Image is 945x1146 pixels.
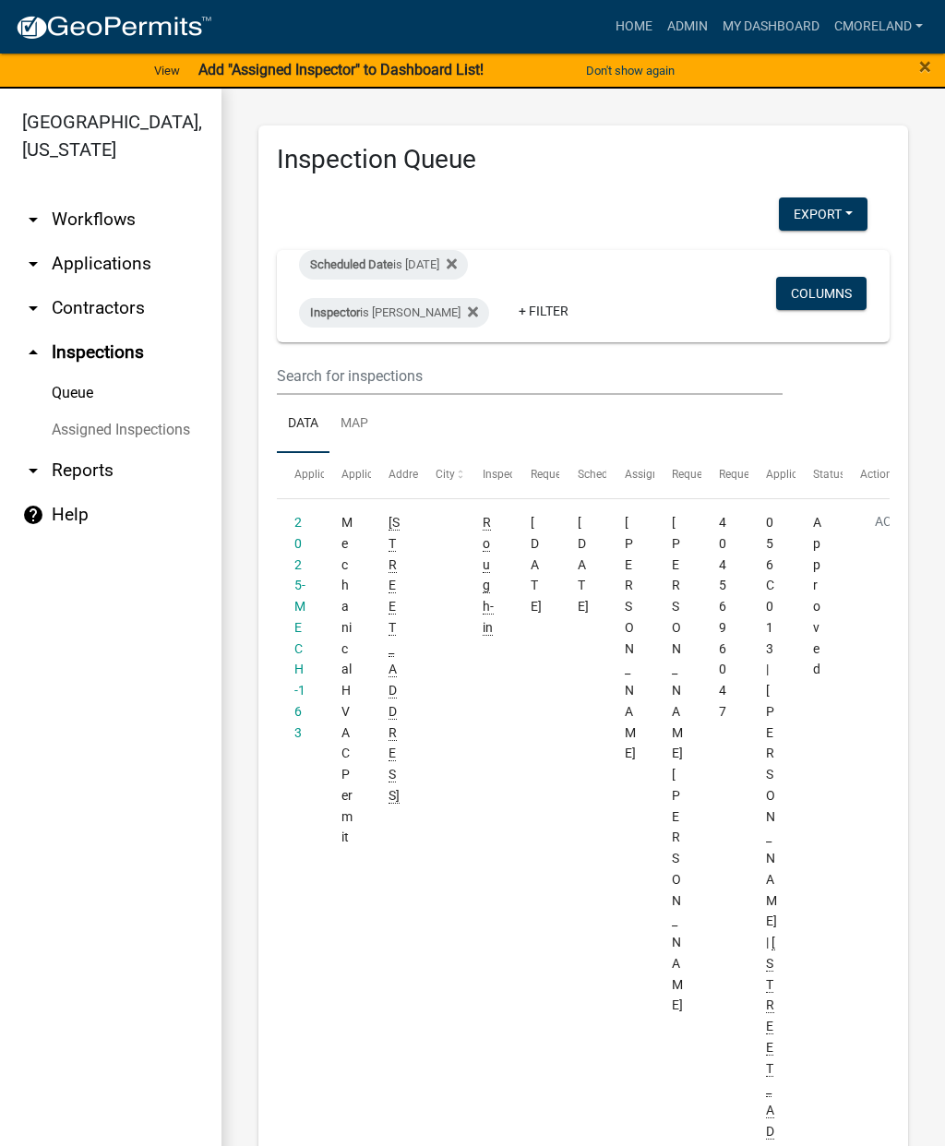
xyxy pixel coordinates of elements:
span: City [436,468,455,481]
span: Requestor Name [672,468,755,481]
span: Scheduled Time [578,468,657,481]
span: × [919,54,931,79]
span: Requestor Phone [719,468,804,481]
datatable-header-cell: Requestor Name [654,453,701,497]
datatable-header-cell: City [418,453,465,497]
button: Close [919,55,931,78]
datatable-header-cell: Scheduled Time [559,453,606,497]
datatable-header-cell: Status [795,453,843,497]
span: Assigned Inspector [625,468,720,481]
datatable-header-cell: Application [277,453,324,497]
span: Application Description [766,468,882,481]
a: Admin [660,9,715,44]
a: cmoreland [827,9,930,44]
div: [DATE] [578,512,590,617]
datatable-header-cell: Assigned Inspector [606,453,653,497]
a: Map [329,395,379,454]
i: arrow_drop_up [22,341,44,364]
button: Don't show again [579,55,682,86]
span: Mechanical HVAC Permit [341,515,353,844]
span: Scheduled Date [310,257,393,271]
span: Rough-in [483,515,494,636]
span: Approved [813,515,821,676]
span: James Garner Stephens [672,515,683,1012]
datatable-header-cell: Inspection Type [465,453,512,497]
span: Inspector [310,305,360,319]
a: Home [608,9,660,44]
a: My Dashboard [715,9,827,44]
datatable-header-cell: Requested Date [512,453,559,497]
a: Data [277,395,329,454]
button: Columns [776,277,867,310]
i: arrow_drop_down [22,297,44,319]
div: is [PERSON_NAME] [299,298,489,328]
i: arrow_drop_down [22,209,44,231]
span: Application [294,468,352,481]
datatable-header-cell: Application Description [748,453,795,497]
datatable-header-cell: Actions [843,453,890,497]
span: Requested Date [531,468,608,481]
span: Status [813,468,845,481]
h3: Inspection Queue [277,144,890,175]
span: Inspection Type [483,468,561,481]
a: View [147,55,187,86]
div: is [DATE] [299,250,468,280]
button: Action [860,512,936,558]
i: help [22,504,44,526]
i: arrow_drop_down [22,460,44,482]
span: Actions [860,468,898,481]
span: Cedrick Moreland [625,515,636,760]
datatable-header-cell: Address [371,453,418,497]
strong: Add "Assigned Inspector" to Dashboard List! [198,61,484,78]
a: 2025-MECH-163 [294,515,305,740]
datatable-header-cell: Requestor Phone [701,453,748,497]
datatable-header-cell: Application Type [324,453,371,497]
span: Address [389,468,429,481]
span: 4045696047 [719,515,726,719]
span: 07/28/2025 [531,515,542,614]
span: 146 OAK LN [389,515,400,804]
button: Export [779,197,867,231]
i: arrow_drop_down [22,253,44,275]
span: Application Type [341,468,425,481]
input: Search for inspections [277,357,783,395]
a: + Filter [504,294,583,328]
